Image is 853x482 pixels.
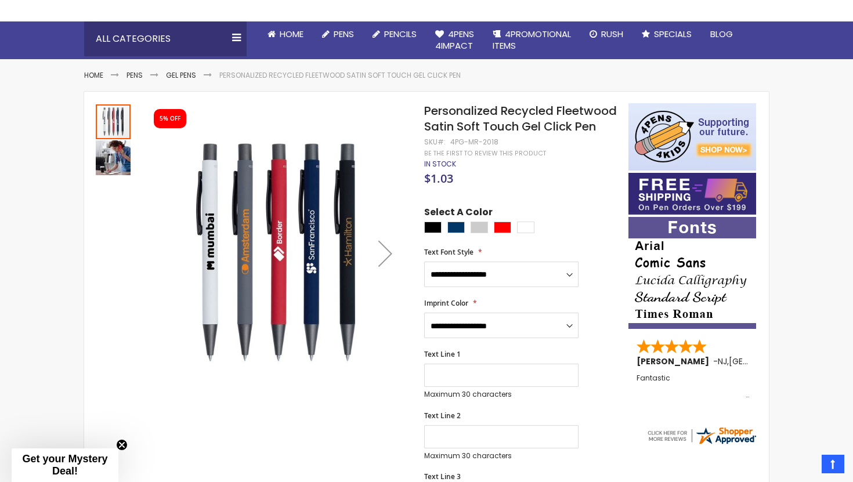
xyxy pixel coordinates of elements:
[710,28,733,40] span: Blog
[424,103,617,135] span: Personalized Recycled Fleetwood Satin Soft Touch Gel Click Pen
[84,70,103,80] a: Home
[126,70,143,80] a: Pens
[363,21,426,47] a: Pencils
[757,451,853,482] iframe: Google Customer Reviews
[280,28,303,40] span: Home
[424,298,468,308] span: Imprint Color
[424,472,461,481] span: Text Line 3
[701,21,742,47] a: Blog
[718,356,727,367] span: NJ
[637,356,713,367] span: [PERSON_NAME]
[96,140,131,175] img: Personalized Recycled Fleetwood Satin Soft Touch Gel Click Pen
[313,21,363,47] a: Pens
[426,21,483,59] a: 4Pens4impact
[424,171,453,186] span: $1.03
[713,356,814,367] span: - ,
[494,222,511,233] div: Red
[424,349,461,359] span: Text Line 1
[471,222,488,233] div: Grey Light
[424,390,579,399] p: Maximum 30 characters
[96,103,132,139] div: Personalized Recycled Fleetwood Satin Soft Touch Gel Click Pen
[84,21,247,56] div: All Categories
[729,356,814,367] span: [GEOGRAPHIC_DATA]
[166,70,196,80] a: Gel Pens
[22,453,107,477] span: Get your Mystery Deal!
[654,28,692,40] span: Specials
[424,149,546,158] a: Be the first to review this product
[12,448,118,482] div: Get your Mystery Deal!Close teaser
[632,21,701,47] a: Specials
[424,247,474,257] span: Text Font Style
[435,28,474,52] span: 4Pens 4impact
[646,438,757,448] a: 4pens.com certificate URL
[637,374,749,399] div: Fantastic
[424,137,446,147] strong: SKU
[424,206,493,222] span: Select A Color
[96,139,131,175] div: Personalized Recycled Fleetwood Satin Soft Touch Gel Click Pen
[116,439,128,451] button: Close teaser
[447,222,465,233] div: Navy Blue
[160,115,180,123] div: 5% OFF
[424,411,461,421] span: Text Line 2
[493,28,571,52] span: 4PROMOTIONAL ITEMS
[483,21,580,59] a: 4PROMOTIONALITEMS
[424,160,456,169] div: Availability
[628,173,756,215] img: Free shipping on orders over $199
[424,222,442,233] div: Black
[601,28,623,40] span: Rush
[384,28,417,40] span: Pencils
[143,119,409,385] img: Personalized Recycled Fleetwood Satin Soft Touch Gel Click Pen
[424,451,579,461] p: Maximum 30 characters
[424,159,456,169] span: In stock
[334,28,354,40] span: Pens
[628,217,756,329] img: font-personalization-examples
[258,21,313,47] a: Home
[517,222,534,233] div: White
[362,103,409,404] div: Next
[219,71,461,80] li: Personalized Recycled Fleetwood Satin Soft Touch Gel Click Pen
[450,137,498,147] div: 4PG-MR-2018
[580,21,632,47] a: Rush
[628,103,756,171] img: 4pens 4 kids
[646,425,757,446] img: 4pens.com widget logo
